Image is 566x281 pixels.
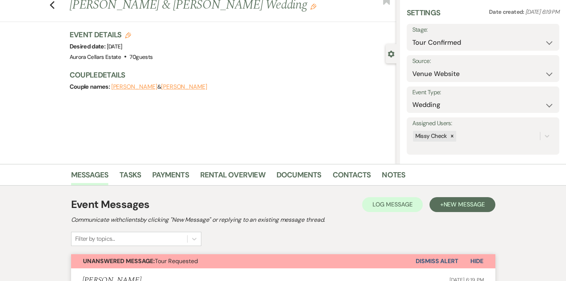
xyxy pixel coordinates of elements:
[412,25,554,35] label: Stage:
[416,254,458,268] button: Dismiss Alert
[71,254,416,268] button: Unanswered Message:Tour Requested
[407,7,441,24] h3: Settings
[83,257,198,265] span: Tour Requested
[70,83,111,91] span: Couple names:
[333,169,371,185] a: Contacts
[382,169,405,185] a: Notes
[470,257,483,265] span: Hide
[70,29,153,40] h3: Event Details
[525,8,559,16] span: [DATE] 6:19 PM
[276,169,322,185] a: Documents
[129,53,153,61] span: 70 guests
[458,254,495,268] button: Hide
[83,257,155,265] strong: Unanswered Message:
[70,42,107,50] span: Desired date:
[119,169,141,185] a: Tasks
[489,8,525,16] span: Date created:
[70,70,389,80] h3: Couple Details
[107,43,122,50] span: [DATE]
[71,215,495,224] h2: Communicate with clients by clicking "New Message" or replying to an existing message thread.
[70,53,121,61] span: Aurora Cellars Estate
[75,234,115,243] div: Filter by topics...
[372,201,412,208] span: Log Message
[412,87,554,98] label: Event Type:
[362,197,423,212] button: Log Message
[443,201,485,208] span: New Message
[412,56,554,67] label: Source:
[429,197,495,212] button: +New Message
[200,169,265,185] a: Rental Overview
[412,118,554,129] label: Assigned Users:
[161,84,207,90] button: [PERSON_NAME]
[71,169,109,185] a: Messages
[413,131,448,142] div: Missy Check
[111,83,207,91] span: &
[111,84,157,90] button: [PERSON_NAME]
[310,3,316,10] button: Edit
[71,197,150,212] h1: Event Messages
[152,169,189,185] a: Payments
[388,50,394,57] button: Close lead details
